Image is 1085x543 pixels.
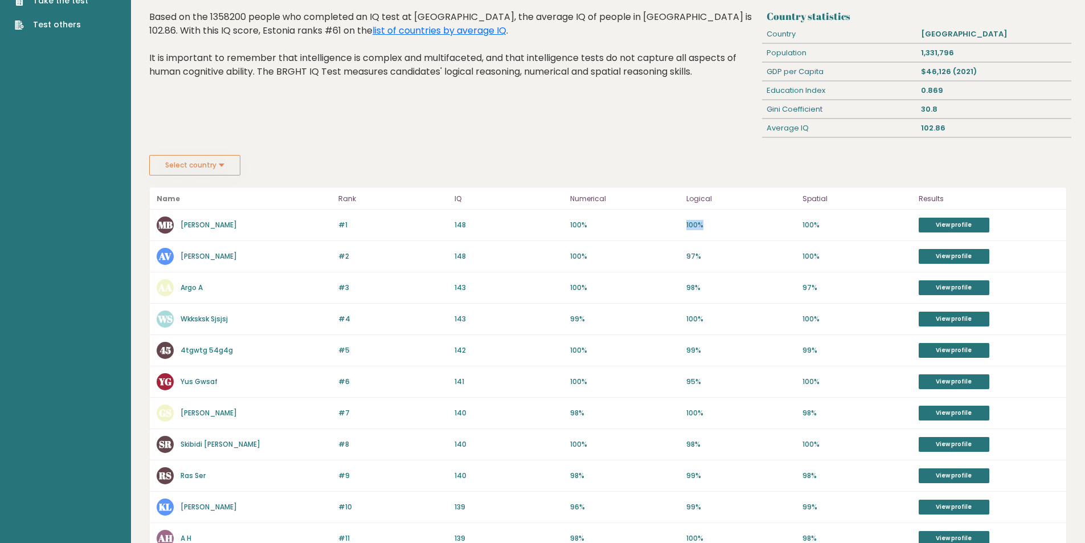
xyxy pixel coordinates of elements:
p: 148 [455,251,564,262]
div: 30.8 [917,100,1071,119]
p: 99% [686,345,796,356]
div: $46,126 (2021) [917,63,1071,81]
p: 100% [686,408,796,418]
p: 98% [686,439,796,450]
a: 4tgwtg 54g4g [181,345,233,355]
p: 97% [803,283,912,293]
p: 100% [570,283,679,293]
p: 100% [803,377,912,387]
a: Test others [15,19,88,31]
p: 100% [686,220,796,230]
a: Yus Gwsaf [181,377,218,386]
p: #7 [338,408,448,418]
h3: Country statistics [767,10,1067,22]
p: 100% [570,439,679,450]
text: AA [158,281,172,294]
p: 143 [455,314,564,324]
p: 98% [570,471,679,481]
p: 98% [803,471,912,481]
a: View profile [919,249,989,264]
p: 100% [686,314,796,324]
p: 142 [455,345,564,356]
p: 99% [803,345,912,356]
a: Ras Ser [181,471,206,480]
a: View profile [919,406,989,420]
text: AV [158,250,171,263]
div: 1,331,796 [917,44,1071,62]
a: Argo A [181,283,203,292]
p: 100% [570,251,679,262]
p: 100% [803,314,912,324]
p: #6 [338,377,448,387]
div: Population [762,44,916,62]
div: Education Index [762,81,916,100]
button: Select country [149,155,240,175]
p: 99% [570,314,679,324]
a: [PERSON_NAME] [181,408,237,418]
a: [PERSON_NAME] [181,220,237,230]
div: 102.86 [917,119,1071,137]
a: Wkksksk Sjsjsj [181,314,228,324]
p: #10 [338,502,448,512]
div: 0.869 [917,81,1071,100]
p: 140 [455,471,564,481]
text: GS [159,406,171,419]
p: 100% [803,220,912,230]
text: SR [159,438,172,451]
p: 99% [686,471,796,481]
p: #1 [338,220,448,230]
p: 143 [455,283,564,293]
p: Spatial [803,192,912,206]
a: View profile [919,280,989,295]
div: Gini Coefficient [762,100,916,119]
p: 98% [686,283,796,293]
p: 99% [686,502,796,512]
text: KL [159,500,171,513]
div: Based on the 1358200 people who completed an IQ test at [GEOGRAPHIC_DATA], the average IQ of peop... [149,10,758,96]
p: 95% [686,377,796,387]
text: MB [158,218,173,231]
p: 141 [455,377,564,387]
p: #4 [338,314,448,324]
p: 99% [803,502,912,512]
text: RS [158,469,171,482]
p: #2 [338,251,448,262]
p: 98% [803,408,912,418]
p: 98% [570,408,679,418]
p: 148 [455,220,564,230]
a: View profile [919,218,989,232]
a: Skibidi [PERSON_NAME] [181,439,260,449]
a: View profile [919,500,989,515]
a: View profile [919,343,989,358]
p: Numerical [570,192,679,206]
a: A H [181,533,191,543]
div: [GEOGRAPHIC_DATA] [917,25,1071,43]
b: Name [157,194,180,203]
a: View profile [919,312,989,326]
p: Logical [686,192,796,206]
p: 100% [570,377,679,387]
p: Rank [338,192,448,206]
text: 45 [159,344,171,357]
p: 139 [455,502,564,512]
a: View profile [919,374,989,389]
a: list of countries by average IQ [372,24,506,37]
p: #8 [338,439,448,450]
p: 100% [803,251,912,262]
a: [PERSON_NAME] [181,251,237,261]
p: 100% [803,439,912,450]
div: Average IQ [762,119,916,137]
p: 97% [686,251,796,262]
p: #5 [338,345,448,356]
a: [PERSON_NAME] [181,502,237,512]
p: #9 [338,471,448,481]
text: YG [158,375,171,388]
p: 140 [455,439,564,450]
p: 140 [455,408,564,418]
p: IQ [455,192,564,206]
div: Country [762,25,916,43]
p: 100% [570,345,679,356]
a: View profile [919,468,989,483]
p: 96% [570,502,679,512]
div: GDP per Capita [762,63,916,81]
